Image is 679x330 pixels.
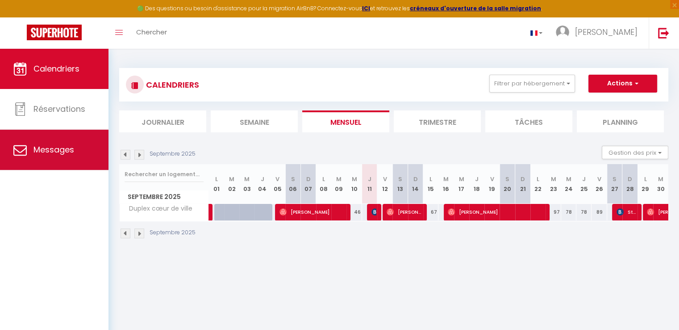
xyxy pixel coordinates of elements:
h3: CALENDRIERS [144,75,199,95]
a: ICI [362,4,370,12]
th: 03 [239,164,254,204]
abbr: V [490,175,494,183]
button: Gestion des prix [602,146,668,159]
abbr: M [244,175,250,183]
abbr: D [628,175,632,183]
th: 28 [622,164,637,204]
a: ... [PERSON_NAME] [549,17,649,49]
li: Journalier [119,110,206,132]
abbr: M [351,175,357,183]
div: 97 [546,204,561,220]
abbr: M [566,175,571,183]
th: 01 [209,164,224,204]
th: 22 [530,164,546,204]
abbr: M [459,175,464,183]
li: Tâches [485,110,572,132]
th: 16 [438,164,454,204]
abbr: V [383,175,387,183]
abbr: J [475,175,479,183]
th: 21 [515,164,530,204]
th: 15 [423,164,438,204]
div: 67 [423,204,438,220]
span: Chercher [136,27,167,37]
abbr: M [336,175,342,183]
abbr: L [322,175,325,183]
abbr: S [291,175,295,183]
div: 46 [346,204,362,220]
abbr: S [612,175,617,183]
abbr: V [597,175,601,183]
iframe: Chat [641,290,672,323]
img: Super Booking [27,25,82,40]
span: Septembre 2025 [120,190,208,203]
abbr: M [229,175,234,183]
img: logout [658,27,669,38]
th: 09 [331,164,346,204]
th: 25 [576,164,592,204]
th: 11 [362,164,377,204]
div: 78 [561,204,576,220]
abbr: J [582,175,586,183]
th: 05 [270,164,285,204]
abbr: D [521,175,525,183]
abbr: L [644,175,646,183]
th: 18 [469,164,484,204]
img: ... [556,25,569,39]
abbr: L [429,175,432,183]
abbr: D [306,175,311,183]
button: Ouvrir le widget de chat LiveChat [7,4,34,30]
th: 19 [484,164,500,204]
p: Septembre 2025 [150,150,196,158]
th: 08 [316,164,331,204]
button: Filtrer par hébergement [489,75,575,93]
span: [PERSON_NAME] [575,26,637,38]
th: 30 [653,164,668,204]
th: 24 [561,164,576,204]
span: [PERSON_NAME] [279,203,345,220]
th: 12 [377,164,392,204]
li: Mensuel [302,110,389,132]
span: Strange Paul [617,203,637,220]
abbr: S [398,175,402,183]
span: [PERSON_NAME] [371,203,376,220]
th: 13 [392,164,408,204]
abbr: L [215,175,218,183]
th: 20 [500,164,515,204]
span: [PERSON_NAME] [387,203,422,220]
abbr: V [275,175,279,183]
span: Réservations [33,103,85,114]
abbr: D [413,175,418,183]
abbr: J [261,175,264,183]
li: Planning [577,110,664,132]
abbr: S [505,175,509,183]
th: 04 [254,164,270,204]
th: 14 [408,164,423,204]
abbr: L [537,175,539,183]
a: créneaux d'ouverture de la salle migration [410,4,541,12]
span: Calendriers [33,63,79,74]
th: 29 [637,164,653,204]
li: Trimestre [394,110,481,132]
span: Duplex cœur de ville [121,204,195,214]
abbr: M [551,175,556,183]
th: 17 [454,164,469,204]
li: Semaine [211,110,298,132]
span: Messages [33,144,74,155]
th: 10 [346,164,362,204]
th: 06 [285,164,300,204]
p: Septembre 2025 [150,228,196,237]
th: 27 [607,164,622,204]
th: 23 [546,164,561,204]
abbr: J [368,175,371,183]
th: 02 [224,164,239,204]
abbr: M [658,175,663,183]
div: 78 [576,204,592,220]
th: 07 [300,164,316,204]
button: Actions [588,75,657,93]
div: 89 [592,204,607,220]
input: Rechercher un logement... [125,166,204,182]
a: Chercher [129,17,174,49]
span: [PERSON_NAME] [448,203,544,220]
